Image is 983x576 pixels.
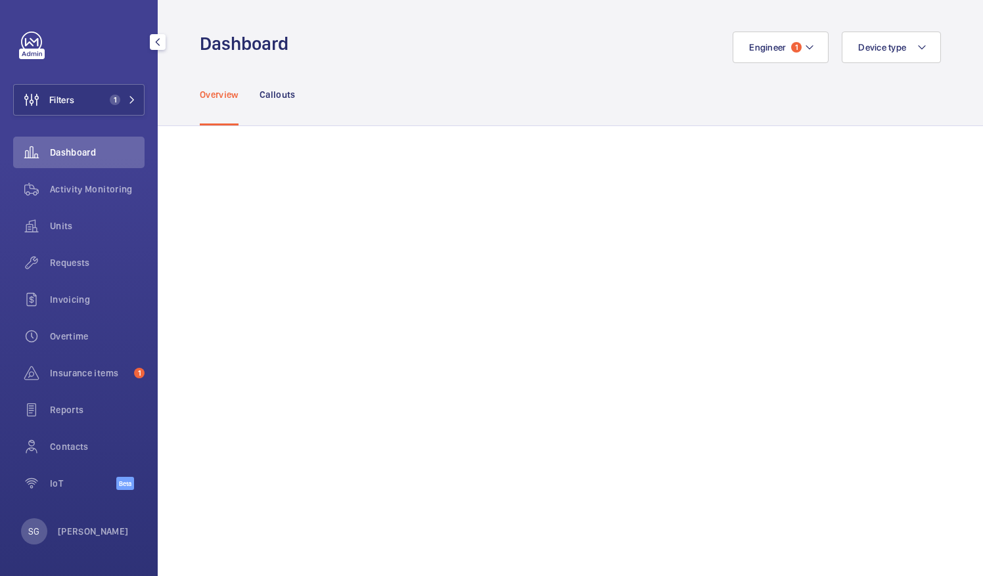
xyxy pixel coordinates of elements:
[260,88,296,101] p: Callouts
[58,525,129,538] p: [PERSON_NAME]
[49,93,74,106] span: Filters
[858,42,906,53] span: Device type
[200,32,296,56] h1: Dashboard
[110,95,120,105] span: 1
[134,368,145,378] span: 1
[200,88,239,101] p: Overview
[50,440,145,453] span: Contacts
[50,403,145,416] span: Reports
[791,42,802,53] span: 1
[50,219,145,233] span: Units
[50,146,145,159] span: Dashboard
[749,42,786,53] span: Engineer
[50,256,145,269] span: Requests
[50,293,145,306] span: Invoicing
[116,477,134,490] span: Beta
[28,525,39,538] p: SG
[733,32,829,63] button: Engineer1
[50,366,129,380] span: Insurance items
[842,32,941,63] button: Device type
[50,477,116,490] span: IoT
[50,330,145,343] span: Overtime
[50,183,145,196] span: Activity Monitoring
[13,84,145,116] button: Filters1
